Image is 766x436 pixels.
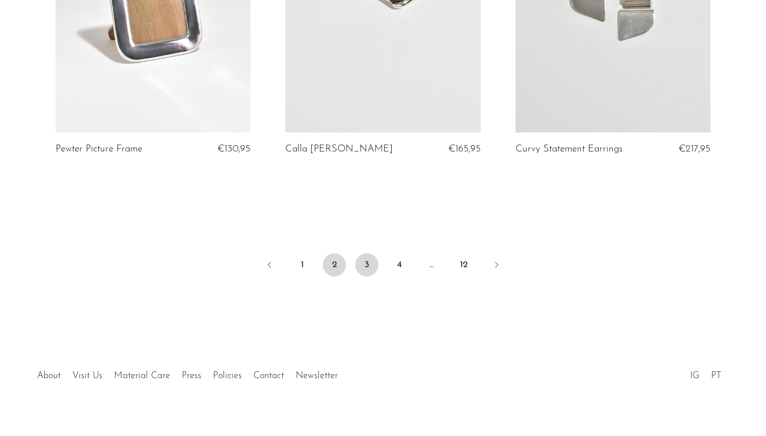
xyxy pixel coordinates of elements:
a: Calla [PERSON_NAME] [285,144,393,154]
span: €130,95 [218,144,251,154]
a: Policies [213,371,242,380]
a: Next [485,253,508,279]
span: 2 [323,253,346,276]
a: About [37,371,61,380]
span: €217,95 [679,144,710,154]
span: €165,95 [448,144,481,154]
a: Pewter Picture Frame [56,144,142,154]
a: Press [182,371,201,380]
a: Visit Us [72,371,102,380]
ul: Social Medias [684,362,727,384]
a: IG [690,371,699,380]
a: 12 [452,253,476,276]
a: Previous [258,253,281,279]
span: … [420,253,443,276]
a: PT [711,371,721,380]
a: Curvy Statement Earrings [515,144,623,154]
a: 3 [355,253,378,276]
a: Contact [253,371,284,380]
a: Material Care [114,371,170,380]
a: 1 [290,253,314,276]
ul: Quick links [31,362,344,384]
a: 4 [388,253,411,276]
